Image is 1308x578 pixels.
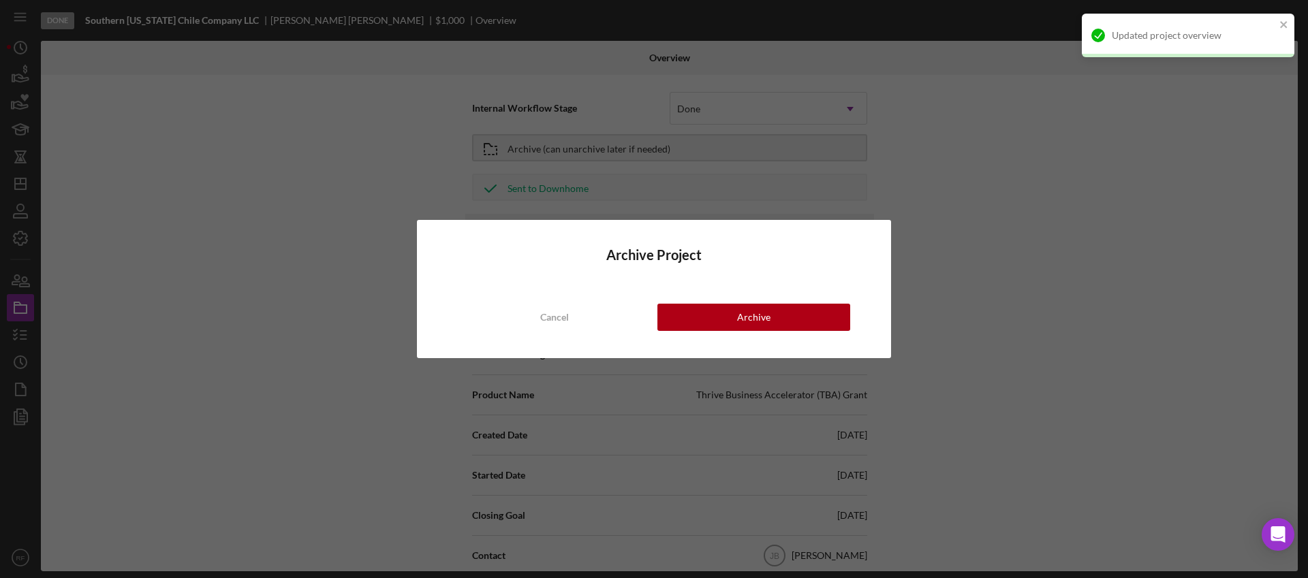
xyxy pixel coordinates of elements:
div: Archive [737,304,770,331]
div: Cancel [540,304,569,331]
div: Open Intercom Messenger [1262,518,1294,551]
h4: Archive Project [458,247,850,263]
button: Archive [657,304,850,331]
button: close [1279,19,1289,32]
button: Cancel [458,304,651,331]
div: Updated project overview [1112,30,1275,41]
